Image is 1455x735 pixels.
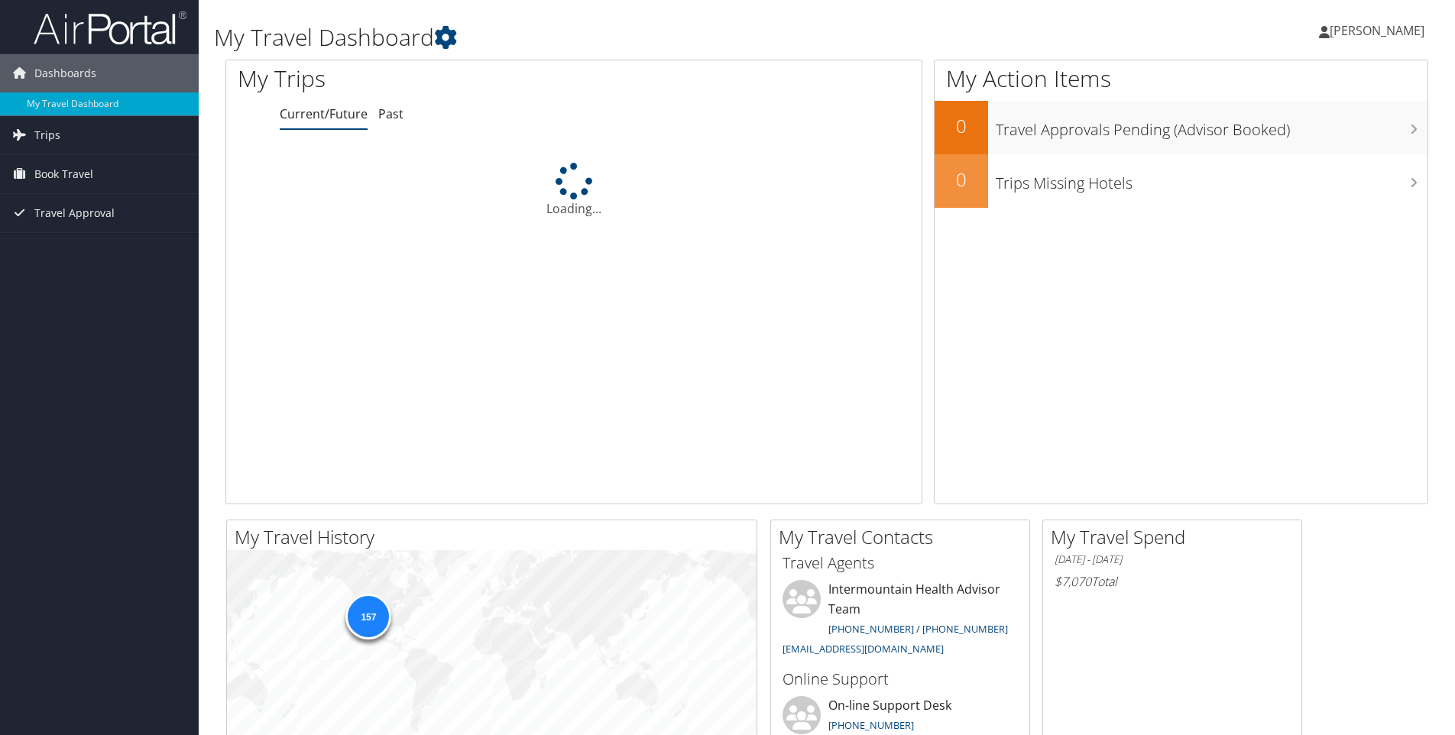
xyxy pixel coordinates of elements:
h6: Total [1055,573,1290,590]
a: 0Trips Missing Hotels [935,154,1427,208]
h1: My Trips [238,63,621,95]
h2: 0 [935,113,988,139]
a: Current/Future [280,105,368,122]
span: Travel Approval [34,194,115,232]
img: airportal-logo.png [34,10,186,46]
h3: Travel Approvals Pending (Advisor Booked) [996,112,1427,141]
div: Loading... [226,163,922,218]
h1: My Action Items [935,63,1427,95]
h3: Travel Agents [783,552,1018,574]
a: 0Travel Approvals Pending (Advisor Booked) [935,101,1427,154]
span: Trips [34,116,60,154]
span: Book Travel [34,155,93,193]
a: [PERSON_NAME] [1319,8,1440,53]
li: Intermountain Health Advisor Team [775,580,1026,662]
a: [PHONE_NUMBER] / [PHONE_NUMBER] [828,622,1008,636]
h6: [DATE] - [DATE] [1055,552,1290,567]
h2: 0 [935,167,988,193]
h2: My Travel History [235,524,757,550]
a: Past [378,105,403,122]
a: [PHONE_NUMBER] [828,718,914,732]
div: 157 [345,594,391,639]
a: [EMAIL_ADDRESS][DOMAIN_NAME] [783,642,944,656]
h3: Trips Missing Hotels [996,165,1427,194]
span: [PERSON_NAME] [1330,22,1424,39]
h2: My Travel Contacts [779,524,1029,550]
h2: My Travel Spend [1051,524,1301,550]
h3: Online Support [783,669,1018,690]
h1: My Travel Dashboard [214,21,1031,53]
span: $7,070 [1055,573,1091,590]
span: Dashboards [34,54,96,92]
